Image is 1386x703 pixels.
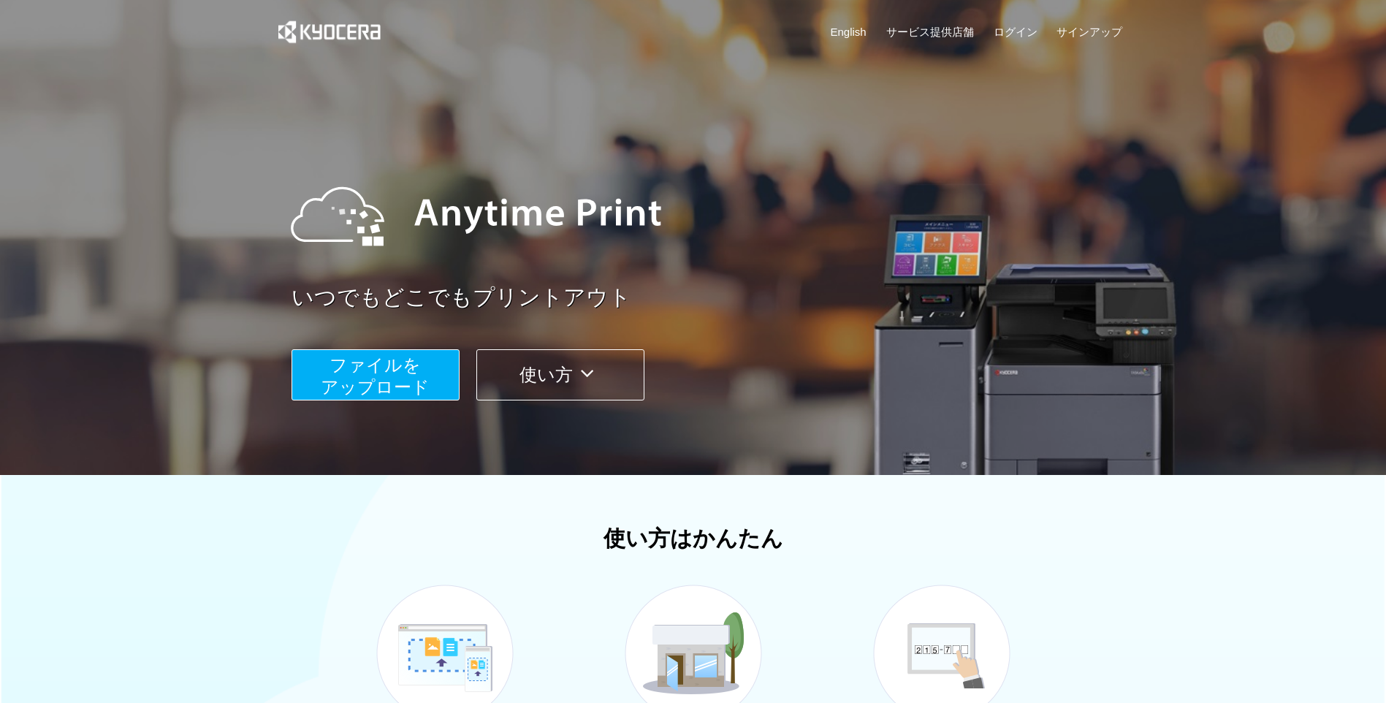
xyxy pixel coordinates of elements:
[321,355,430,397] span: ファイルを ​​アップロード
[886,24,974,39] a: サービス提供店舗
[292,349,460,400] button: ファイルを​​アップロード
[1056,24,1122,39] a: サインアップ
[831,24,867,39] a: English
[476,349,644,400] button: 使い方
[292,282,1132,313] a: いつでもどこでもプリントアウト
[994,24,1037,39] a: ログイン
